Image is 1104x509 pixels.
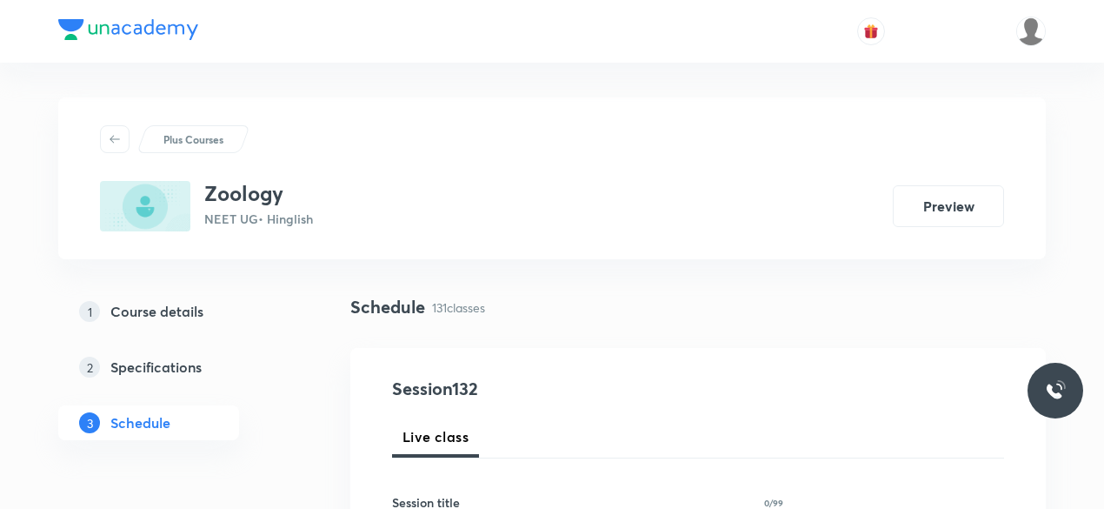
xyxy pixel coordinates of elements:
h5: Course details [110,301,203,322]
img: Aamir Yousuf [1016,17,1046,46]
p: 2 [79,357,100,378]
h5: Schedule [110,412,170,433]
img: ttu [1045,380,1066,401]
img: avatar [863,23,879,39]
a: 1Course details [58,294,295,329]
p: Plus Courses [163,131,223,147]
p: 131 classes [432,298,485,317]
button: Preview [893,185,1004,227]
h5: Specifications [110,357,202,378]
h3: Zoology [204,181,313,206]
h4: Schedule [350,294,425,320]
a: 2Specifications [58,350,295,385]
button: avatar [857,17,885,45]
h4: Session 132 [392,376,709,402]
img: Company Logo [58,19,198,40]
img: B07F878F-8C37-4FCA-A8C0-D960F11DBB31_plus.png [100,181,190,231]
p: NEET UG • Hinglish [204,210,313,228]
p: 1 [79,301,100,322]
span: Live class [402,426,469,447]
a: Company Logo [58,19,198,44]
p: 0/99 [764,499,783,507]
p: 3 [79,412,100,433]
